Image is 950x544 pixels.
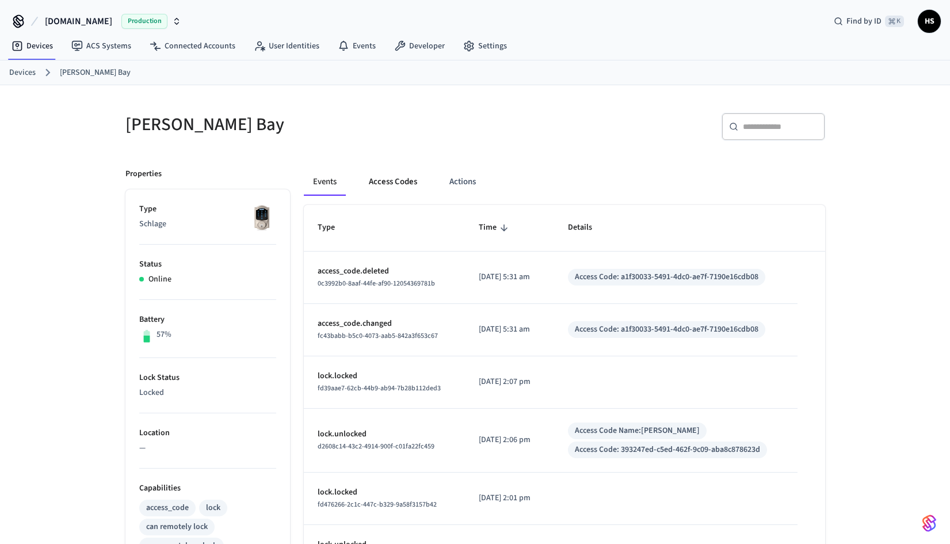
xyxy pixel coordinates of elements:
[918,10,941,33] button: HS
[140,36,245,56] a: Connected Accounts
[2,36,62,56] a: Devices
[440,168,485,196] button: Actions
[575,444,760,456] div: Access Code: 393247ed-c5ed-462f-9c09-aba8c878623d
[318,486,452,499] p: lock.locked
[62,36,140,56] a: ACS Systems
[318,219,350,237] span: Type
[329,36,385,56] a: Events
[919,11,940,32] span: HS
[568,219,607,237] span: Details
[148,273,171,286] p: Online
[885,16,904,27] span: ⌘ K
[157,329,171,341] p: 57%
[318,442,434,451] span: d2608c14-43c2-4914-900f-c01fa22fc459
[9,67,36,79] a: Devices
[575,324,758,336] div: Access Code: a1f30033-5491-4dc0-ae7f-7190e16cdb08
[247,203,276,232] img: Schlage Sense Smart Deadbolt with Camelot Trim, Front
[318,500,437,509] span: fd476266-2c1c-447c-b329-9a58f3157b42
[318,331,438,341] span: fc43babb-b5c0-4073-aab5-842a3f653c67
[125,113,468,136] h5: [PERSON_NAME] Bay
[304,168,346,196] button: Events
[139,314,276,326] p: Battery
[45,14,112,28] span: [DOMAIN_NAME]
[245,36,329,56] a: User Identities
[479,271,540,283] p: [DATE] 5:31 am
[318,279,435,288] span: 0c3992b0-8aaf-44fe-af90-12054369781b
[318,265,452,277] p: access_code.deleted
[360,168,426,196] button: Access Codes
[318,428,452,440] p: lock.unlocked
[139,203,276,215] p: Type
[575,425,700,437] div: Access Code Name: [PERSON_NAME]
[479,492,540,504] p: [DATE] 2:01 pm
[825,11,913,32] div: Find by ID⌘ K
[146,521,208,533] div: can remotely lock
[922,514,936,532] img: SeamLogoGradient.69752ec5.svg
[318,318,452,330] p: access_code.changed
[139,258,276,271] p: Status
[125,168,162,180] p: Properties
[304,168,825,196] div: ant example
[318,370,452,382] p: lock.locked
[575,271,758,283] div: Access Code: a1f30033-5491-4dc0-ae7f-7190e16cdb08
[139,427,276,439] p: Location
[454,36,516,56] a: Settings
[479,324,540,336] p: [DATE] 5:31 am
[385,36,454,56] a: Developer
[60,67,131,79] a: [PERSON_NAME] Bay
[479,376,540,388] p: [DATE] 2:07 pm
[206,502,220,514] div: lock
[139,482,276,494] p: Capabilities
[146,502,189,514] div: access_code
[846,16,882,27] span: Find by ID
[479,219,512,237] span: Time
[139,387,276,399] p: Locked
[139,372,276,384] p: Lock Status
[479,434,540,446] p: [DATE] 2:06 pm
[121,14,167,29] span: Production
[139,218,276,230] p: Schlage
[139,442,276,454] p: —
[318,383,441,393] span: fd39aae7-62cb-44b9-ab94-7b28b112ded3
